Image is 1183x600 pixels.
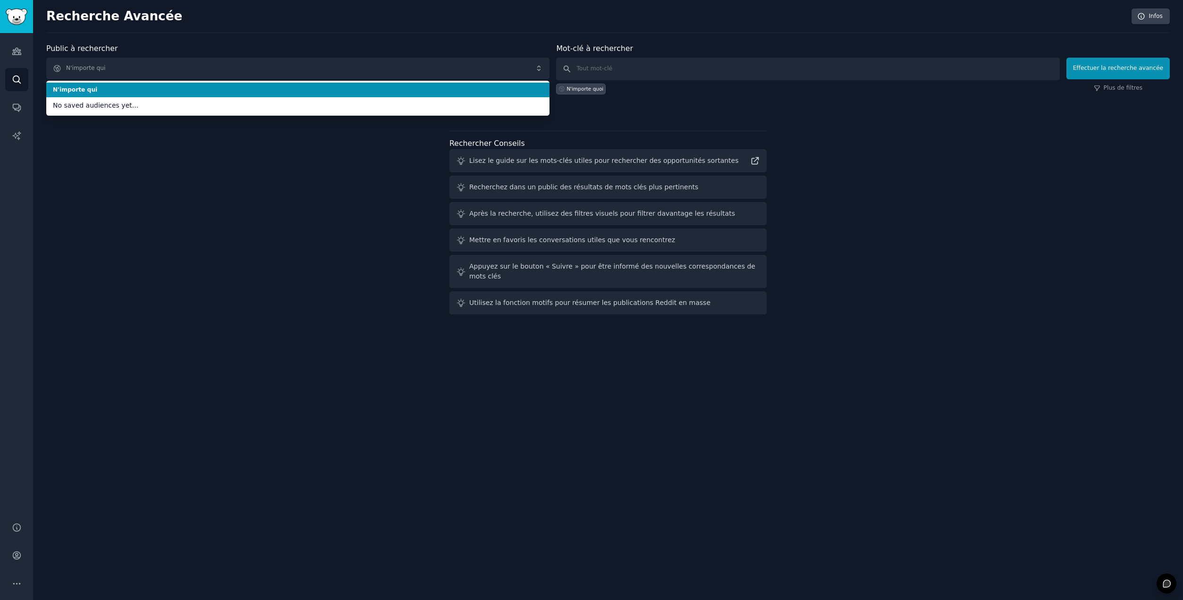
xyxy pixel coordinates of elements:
label: Mot-clé à rechercher [556,44,633,53]
img: GummySearch logo [6,8,27,25]
div: Lisez le guide sur les mots-clés utiles pour rechercher des opportunités sortantes [469,156,739,166]
button: Effectuer la recherche avancée [1066,58,1170,79]
div: Mettre en favoris les conversations utiles que vous rencontrez [469,235,675,245]
a: Infos [1132,8,1170,25]
div: Appuyez sur le bouton « Suivre » pour être informé des nouvelles correspondances de mots clés [469,262,760,281]
div: Recherchez dans un public des résultats de mots clés plus pertinents [469,182,698,192]
button: N'importe qui [46,58,549,79]
div: Utilisez la fonction motifs pour résumer les publications Reddit en masse [469,298,710,308]
span: No saved audiences yet... [53,101,543,110]
div: Après la recherche, utilisez des filtres visuels pour filtrer davantage les résultats [469,209,735,219]
a: Plus de filtres [1094,84,1143,93]
div: N'importe quoi [566,85,603,92]
h2: Recherche Avancée [46,9,1127,24]
label: Public à rechercher [46,44,118,53]
ul: N'importe qui [46,81,549,116]
span: N'importe qui [53,86,543,94]
input: Tout mot-clé [556,58,1059,80]
label: Rechercher Conseils [449,139,525,148]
